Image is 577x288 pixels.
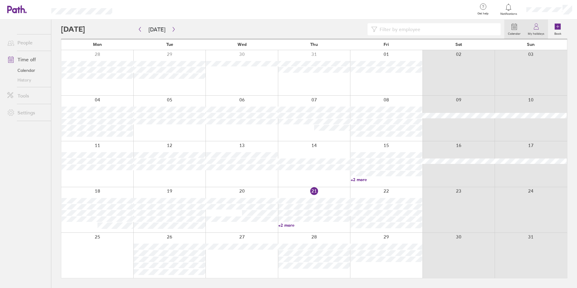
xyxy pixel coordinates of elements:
a: Calendar [504,20,524,39]
a: Settings [2,107,51,119]
span: Fri [384,42,389,47]
a: Tools [2,90,51,102]
a: History [2,75,51,85]
a: People [2,37,51,49]
a: My holidays [524,20,548,39]
span: Wed [237,42,247,47]
a: Book [548,20,567,39]
a: +2 more [278,222,350,228]
span: Tue [166,42,173,47]
span: Thu [310,42,318,47]
label: My holidays [524,30,548,36]
span: Get help [473,12,493,15]
a: Time off [2,53,51,66]
button: [DATE] [144,24,170,34]
a: Notifications [499,3,518,16]
a: +2 more [351,177,422,182]
span: Sat [455,42,462,47]
span: Notifications [499,12,518,16]
label: Calendar [504,30,524,36]
span: Sun [527,42,535,47]
span: Mon [93,42,102,47]
input: Filter by employee [377,24,497,35]
label: Book [551,30,565,36]
a: Calendar [2,66,51,75]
